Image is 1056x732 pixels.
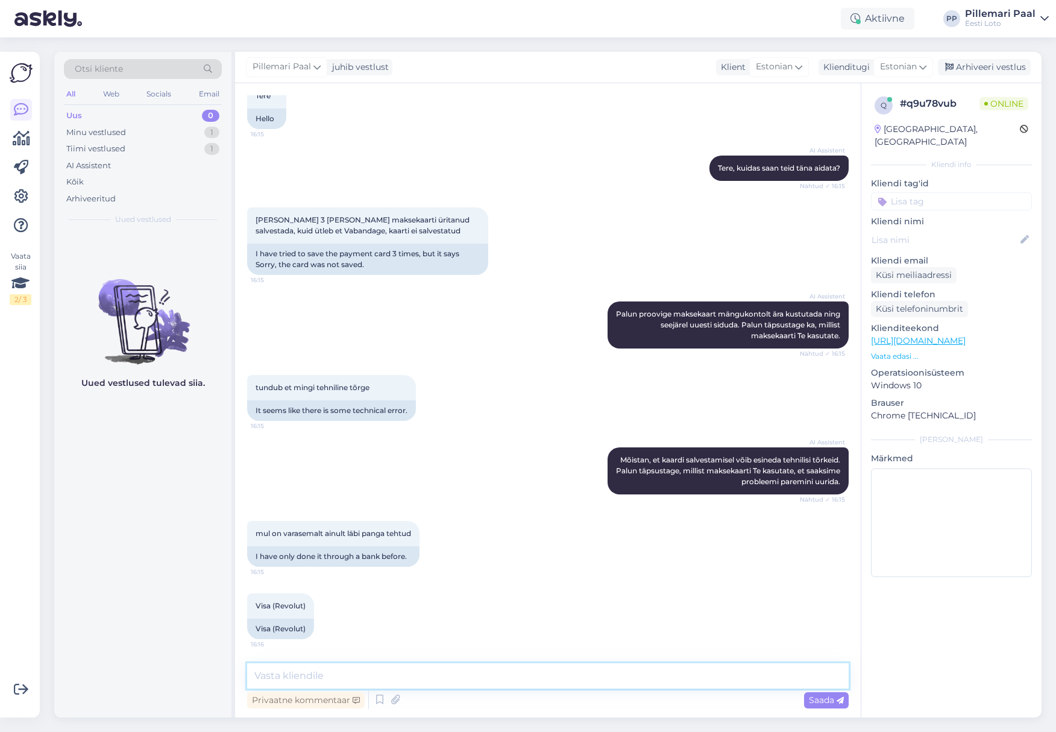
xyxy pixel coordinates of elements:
span: Nähtud ✓ 16:15 [800,495,845,504]
span: Estonian [880,60,917,74]
div: Klienditugi [819,61,870,74]
div: Küsi meiliaadressi [871,267,957,283]
span: 16:16 [251,640,296,649]
span: Saada [809,695,844,705]
div: Email [196,86,222,102]
p: Klienditeekond [871,322,1032,335]
div: I have tried to save the payment card 3 times, but it says Sorry, the card was not saved. [247,244,488,275]
p: Märkmed [871,452,1032,465]
div: juhib vestlust [327,61,389,74]
p: Chrome [TECHNICAL_ID] [871,409,1032,422]
span: Estonian [756,60,793,74]
a: Pillemari PaalEesti Loto [965,9,1049,28]
span: Tere [256,91,271,100]
div: PP [943,10,960,27]
div: Tiimi vestlused [66,143,125,155]
div: It seems like there is some technical error. [247,400,416,421]
div: Arhiveeritud [66,193,116,205]
div: 1 [204,143,219,155]
span: AI Assistent [800,438,845,447]
p: Kliendi nimi [871,215,1032,228]
span: AI Assistent [800,146,845,155]
span: Online [979,97,1028,110]
img: Askly Logo [10,62,33,84]
div: Klient [716,61,746,74]
div: Hello [247,109,286,129]
div: Privaatne kommentaar [247,692,365,708]
div: 0 [202,110,219,122]
p: Kliendi email [871,254,1032,267]
div: Eesti Loto [965,19,1036,28]
span: Mõistan, et kaardi salvestamisel võib esineda tehnilisi tõrkeid. Palun täpsustage, millist maksek... [616,455,842,486]
div: Arhiveeri vestlus [938,59,1031,75]
span: Visa (Revolut) [256,601,306,610]
div: Minu vestlused [66,127,126,139]
span: q [881,101,887,110]
span: AI Assistent [800,292,845,301]
div: Socials [144,86,174,102]
span: 16:15 [251,567,296,576]
div: Aktiivne [841,8,914,30]
span: Otsi kliente [75,63,123,75]
img: No chats [54,257,231,366]
div: Pillemari Paal [965,9,1036,19]
p: Brauser [871,397,1032,409]
span: Nähtud ✓ 16:15 [800,181,845,191]
span: Tere, kuidas saan teid täna aidata? [718,163,840,172]
span: 16:15 [251,276,296,285]
div: Küsi telefoninumbrit [871,301,968,317]
span: Nähtud ✓ 16:15 [800,349,845,358]
span: 16:15 [251,421,296,431]
input: Lisa nimi [872,233,1018,247]
div: All [64,86,78,102]
div: [GEOGRAPHIC_DATA], [GEOGRAPHIC_DATA] [875,123,1020,148]
span: mul on varasemalt ainult läbi panga tehtud [256,529,411,538]
span: [PERSON_NAME] 3 [PERSON_NAME] maksekaarti üritanud salvestada, kuid ütleb et Vabandage, kaarti ei... [256,215,471,235]
div: Web [101,86,122,102]
div: [PERSON_NAME] [871,434,1032,445]
span: tundub et mingi tehniline tõrge [256,383,369,392]
p: Uued vestlused tulevad siia. [81,377,205,390]
div: AI Assistent [66,160,111,172]
span: 16:15 [251,130,296,139]
span: Pillemari Paal [253,60,311,74]
p: Kliendi tag'id [871,177,1032,190]
div: Kliendi info [871,159,1032,170]
div: Uus [66,110,82,122]
div: Visa (Revolut) [247,619,314,639]
p: Kliendi telefon [871,288,1032,301]
div: Kõik [66,176,84,188]
div: 2 / 3 [10,294,31,305]
div: Vaata siia [10,251,31,305]
span: Uued vestlused [115,214,171,225]
div: # q9u78vub [900,96,979,111]
p: Vaata edasi ... [871,351,1032,362]
p: Operatsioonisüsteem [871,367,1032,379]
a: [URL][DOMAIN_NAME] [871,335,966,346]
p: Windows 10 [871,379,1032,392]
div: I have only done it through a bank before. [247,546,420,567]
div: 1 [204,127,219,139]
input: Lisa tag [871,192,1032,210]
span: Palun proovige maksekaart mängukontolt ära kustutada ning seejärel uuesti siduda. Palun täpsustag... [616,309,842,340]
